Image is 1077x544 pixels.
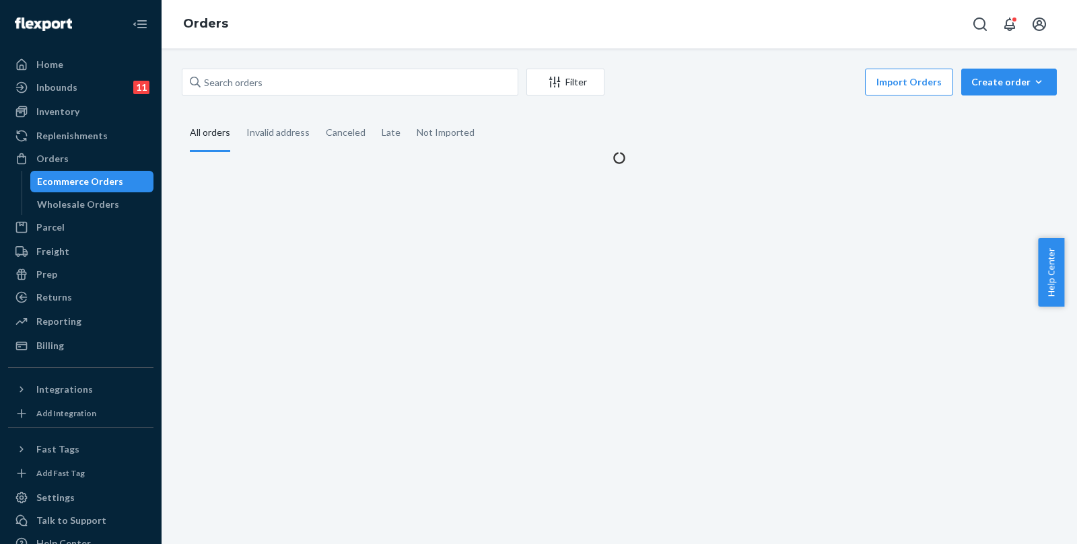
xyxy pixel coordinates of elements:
div: Invalid address [246,115,310,150]
button: Open notifications [996,11,1023,38]
div: Reporting [36,315,81,328]
div: Replenishments [36,129,108,143]
div: Filter [527,75,604,89]
div: Add Fast Tag [36,467,85,479]
a: Inventory [8,101,153,122]
a: Freight [8,241,153,262]
a: Reporting [8,311,153,332]
button: Close Navigation [127,11,153,38]
div: Orders [36,152,69,165]
button: Help Center [1038,238,1064,307]
button: Integrations [8,379,153,400]
div: Add Integration [36,407,96,419]
a: Home [8,54,153,75]
a: Parcel [8,217,153,238]
a: Billing [8,335,153,356]
a: Wholesale Orders [30,194,154,215]
div: Freight [36,245,69,258]
img: Flexport logo [15,17,72,31]
div: Integrations [36,383,93,396]
a: Ecommerce Orders [30,171,154,192]
div: Inventory [36,105,79,118]
a: Inbounds11 [8,77,153,98]
div: Wholesale Orders [37,198,119,211]
a: Prep [8,264,153,285]
button: Fast Tags [8,438,153,460]
div: Billing [36,339,64,352]
div: Parcel [36,221,65,234]
div: Not Imported [417,115,475,150]
a: Add Integration [8,405,153,422]
div: Create order [971,75,1047,89]
div: 11 [133,81,149,94]
div: Ecommerce Orders [37,175,123,188]
div: Talk to Support [36,514,106,527]
div: Fast Tags [36,442,79,456]
div: Canceled [326,115,366,150]
button: Open account menu [1026,11,1053,38]
input: Search orders [182,69,518,95]
a: Orders [8,148,153,169]
div: Settings [36,491,75,504]
div: Returns [36,290,72,304]
div: All orders [190,115,230,152]
a: Orders [183,16,228,31]
button: Create order [961,69,1057,95]
div: Home [36,58,63,71]
a: Replenishments [8,125,153,147]
button: Open Search Box [967,11,994,38]
ol: breadcrumbs [172,5,239,44]
button: Import Orders [865,69,953,95]
a: Settings [8,487,153,508]
div: Inbounds [36,81,77,94]
a: Add Fast Tag [8,465,153,481]
div: Prep [36,268,57,281]
div: Late [382,115,401,150]
a: Returns [8,286,153,308]
button: Filter [526,69,604,95]
a: Talk to Support [8,510,153,531]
